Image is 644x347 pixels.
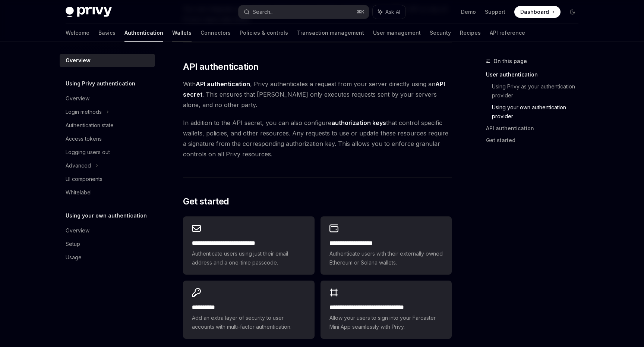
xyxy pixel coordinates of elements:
a: UI components [60,172,155,186]
div: Overview [66,94,89,103]
a: Setup [60,237,155,251]
a: User authentication [486,69,584,81]
div: Access tokens [66,134,102,143]
h5: Using your own authentication [66,211,147,220]
img: dark logo [66,7,112,17]
a: Recipes [460,24,481,42]
span: With , Privy authenticates a request from your server directly using an . This ensures that [PERS... [183,79,452,110]
a: Wallets [172,24,192,42]
span: Authenticate users with their externally owned Ethereum or Solana wallets. [329,249,443,267]
a: Whitelabel [60,186,155,199]
div: Usage [66,253,82,262]
a: Transaction management [297,24,364,42]
a: Get started [486,134,584,146]
span: Add an extra layer of security to user accounts with multi-factor authentication. [192,313,305,331]
div: Overview [66,56,91,65]
div: Setup [66,240,80,248]
a: Overview [60,92,155,105]
a: Usage [60,251,155,264]
button: Toggle dark mode [566,6,578,18]
a: Connectors [201,24,231,42]
a: **** **** **** ****Authenticate users with their externally owned Ethereum or Solana wallets. [321,216,452,275]
div: Search... [253,7,274,16]
span: In addition to the API secret, you can also configure that control specific wallets, policies, an... [183,118,452,159]
a: Support [485,8,505,16]
div: Login methods [66,107,102,116]
span: Allow your users to sign into your Farcaster Mini App seamlessly with Privy. [329,313,443,331]
div: Logging users out [66,148,110,157]
div: Authentication state [66,121,114,130]
a: Policies & controls [240,24,288,42]
span: Authenticate users using just their email address and a one-time passcode. [192,249,305,267]
a: Overview [60,54,155,67]
a: Authentication [124,24,163,42]
a: Security [430,24,451,42]
a: Basics [98,24,116,42]
span: Get started [183,196,229,207]
span: On this page [493,57,527,66]
span: Dashboard [520,8,549,16]
button: Search...⌘K [239,5,369,19]
span: ⌘ K [357,9,364,15]
a: User management [373,24,421,42]
div: UI components [66,175,102,184]
a: API authentication [486,122,584,134]
a: Welcome [66,24,89,42]
a: Using Privy as your authentication provider [492,81,584,101]
a: Logging users out [60,146,155,159]
a: API reference [490,24,525,42]
div: Advanced [66,161,91,170]
a: **** *****Add an extra layer of security to user accounts with multi-factor authentication. [183,281,314,339]
span: Ask AI [385,8,400,16]
strong: API authentication [196,80,250,88]
a: Authentication state [60,119,155,132]
a: Demo [461,8,476,16]
a: Overview [60,224,155,237]
a: Access tokens [60,132,155,146]
a: Dashboard [514,6,561,18]
button: Ask AI [373,5,405,19]
span: API authentication [183,61,258,73]
a: Using your own authentication provider [492,101,584,122]
div: Whitelabel [66,188,92,197]
div: Overview [66,226,89,235]
strong: authorization keys [331,119,386,126]
h5: Using Privy authentication [66,79,135,88]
